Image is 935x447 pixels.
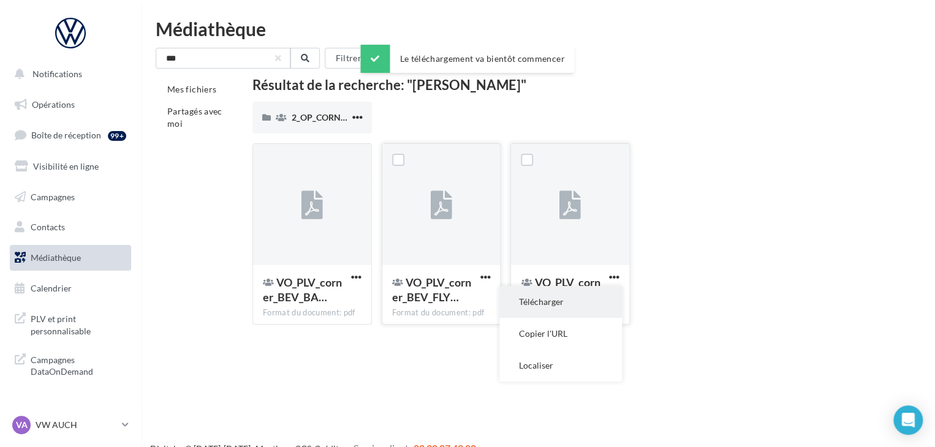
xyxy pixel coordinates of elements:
[263,307,362,318] div: Format du document: pdf
[7,245,134,271] a: Médiathèque
[32,69,82,79] span: Notifications
[10,413,131,437] a: VA VW AUCH
[7,61,129,87] button: Notifications
[360,45,574,73] div: Le téléchargement va bientôt commencer
[31,351,126,378] span: Campagnes DataOnDemand
[263,276,342,304] span: VO_PLV_corner_BEV_BACHUP_6x1m_HD
[392,307,491,318] div: Format du document: pdf
[7,122,134,148] a: Boîte de réception99+
[252,78,888,92] div: Résultat de la recherche: "[PERSON_NAME]"
[31,222,65,232] span: Contacts
[32,99,75,110] span: Opérations
[325,48,397,69] button: Filtrer par
[392,276,471,304] span: VO_PLV_corner_BEV_FLYINGBANNER_800x3300mm_HD
[33,161,99,171] span: Visibilité en ligne
[7,184,134,210] a: Campagnes
[499,286,622,318] button: Télécharger
[108,131,126,141] div: 99+
[156,20,920,38] div: Médiathèque
[167,106,222,129] span: Partagés avec moi
[499,318,622,350] button: Copier l'URL
[31,310,126,337] span: PLV et print personnalisable
[7,276,134,301] a: Calendrier
[292,112,371,122] span: 2_OP_CORNER_BEV
[31,252,81,263] span: Médiathèque
[7,214,134,240] a: Contacts
[7,92,134,118] a: Opérations
[521,276,600,304] span: VO_PLV_corner_BEV_ROLLUP_850x2000mm_HD
[36,419,117,431] p: VW AUCH
[167,84,216,94] span: Mes fichiers
[31,283,72,293] span: Calendrier
[16,419,28,431] span: VA
[31,191,75,201] span: Campagnes
[499,350,622,381] button: Localiser
[7,347,134,383] a: Campagnes DataOnDemand
[893,405,923,435] div: Open Intercom Messenger
[31,130,101,140] span: Boîte de réception
[7,154,134,179] a: Visibilité en ligne
[7,306,134,342] a: PLV et print personnalisable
